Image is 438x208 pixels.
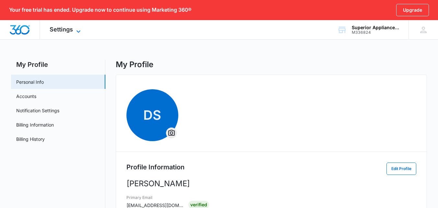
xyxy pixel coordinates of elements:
p: [PERSON_NAME] [126,178,416,190]
a: Billing History [16,136,45,142]
button: Edit Profile [386,163,416,175]
a: Notification Settings [16,107,59,114]
div: Settings [40,20,92,39]
span: DS [126,89,178,141]
div: account name [352,25,399,30]
h2: My Profile [11,60,105,69]
a: Accounts [16,93,36,100]
h1: My Profile [116,60,153,69]
span: Settings [50,26,73,33]
span: DSOverflow Menu [126,89,178,141]
a: Personal Info [16,79,44,85]
a: Upgrade [396,4,429,16]
p: Your free trial has ended. Upgrade now to continue using Marketing 360® [9,7,192,13]
div: account id [352,30,399,35]
h3: Primary Email [126,195,184,201]
span: [EMAIL_ADDRESS][DOMAIN_NAME] [126,202,205,208]
a: Billing Information [16,121,54,128]
button: Overflow Menu [166,128,177,138]
h2: Profile Information [126,162,184,172]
